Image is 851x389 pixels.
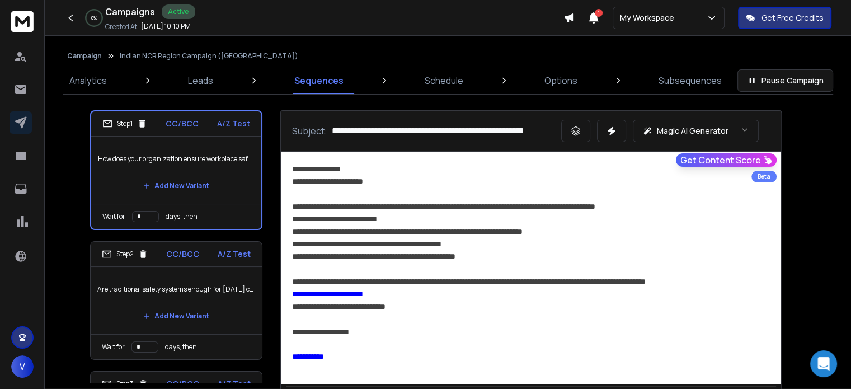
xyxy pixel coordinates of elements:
button: V [11,355,34,378]
li: Step2CC/BCCA/Z TestAre traditional safety systems enough for [DATE] challenges?Add New VariantWai... [90,241,262,360]
div: Step 1 [102,119,147,129]
button: Get Free Credits [738,7,831,29]
button: Pause Campaign [737,69,833,92]
p: Options [544,74,577,87]
div: Beta [751,171,777,182]
div: Step 2 [102,249,148,259]
button: Add New Variant [134,175,218,197]
p: Indian NCR Region Campaign ([GEOGRAPHIC_DATA]) [120,51,298,60]
p: Created At: [105,22,139,31]
p: Wait for [102,343,125,351]
p: [DATE] 10:10 PM [141,22,191,31]
button: Get Content Score [676,153,777,167]
button: Add New Variant [134,305,218,327]
a: Analytics [63,67,114,94]
p: Wait for [102,212,125,221]
p: Subject: [292,124,327,138]
p: Schedule [425,74,463,87]
div: Open Intercom Messenger [810,350,837,377]
p: Subsequences [659,74,722,87]
a: Schedule [418,67,470,94]
p: Get Free Credits [761,12,824,24]
a: Subsequences [652,67,728,94]
span: 1 [595,9,603,17]
p: Sequences [294,74,344,87]
p: Leads [188,74,213,87]
p: CC/BCC [166,249,199,260]
p: days, then [165,343,197,351]
p: CC/BCC [166,118,199,129]
p: How does your organization ensure workplace safety [DATE]? [98,143,255,175]
button: Campaign [67,51,102,60]
a: Options [538,67,584,94]
a: Leads [181,67,220,94]
p: Analytics [69,74,107,87]
p: Are traditional safety systems enough for [DATE] challenges? [97,274,255,305]
p: A/Z Test [218,249,251,260]
p: A/Z Test [217,118,250,129]
div: Active [162,4,195,19]
div: Step 3 [102,379,148,389]
li: Step1CC/BCCA/Z TestHow does your organization ensure workplace safety [DATE]?Add New VariantWait ... [90,110,262,230]
p: days, then [166,212,198,221]
button: Magic AI Generator [633,120,759,142]
a: Sequences [288,67,350,94]
h1: Campaigns [105,5,155,18]
p: 0 % [91,15,97,21]
p: My Workspace [620,12,679,24]
p: Magic AI Generator [657,125,728,137]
